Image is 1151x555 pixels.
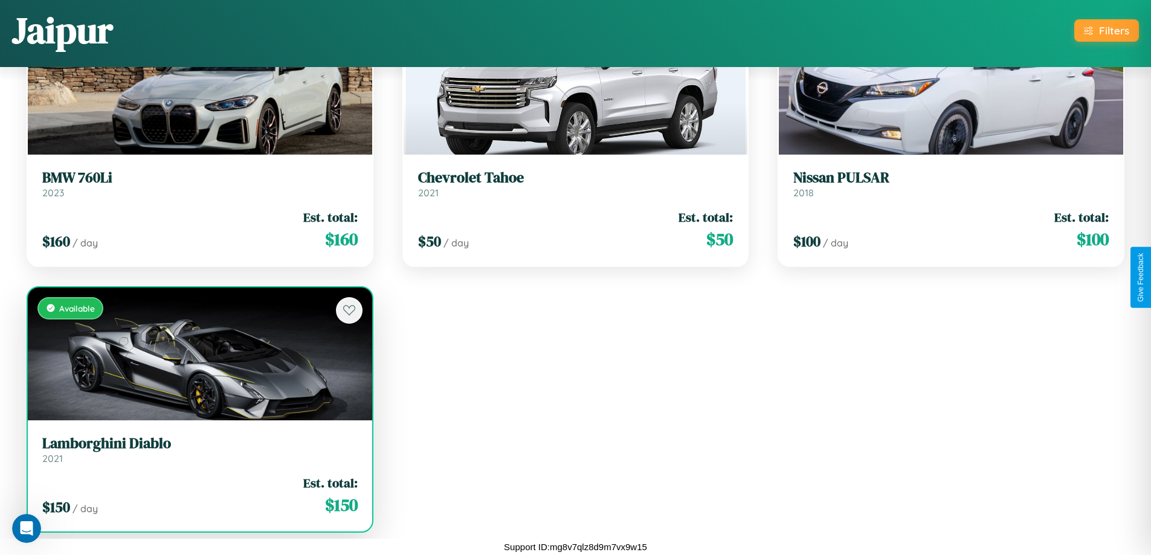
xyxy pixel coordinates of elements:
h1: Jaipur [12,5,113,55]
span: $ 150 [42,497,70,517]
span: $ 150 [325,493,358,517]
span: Est. total: [303,208,358,226]
span: Est. total: [303,474,358,492]
span: $ 50 [418,231,441,251]
div: Filters [1099,24,1129,37]
span: / day [823,237,848,249]
p: Support ID: mg8v7qlz8d9m7vx9w15 [504,539,647,555]
span: / day [443,237,469,249]
h3: BMW 760Li [42,169,358,187]
a: BMW 760Li2023 [42,169,358,199]
span: / day [73,502,98,515]
span: $ 100 [793,231,821,251]
span: $ 50 [706,227,733,251]
a: Nissan PULSAR2018 [793,169,1109,199]
span: $ 160 [325,227,358,251]
div: Give Feedback [1136,253,1145,302]
span: 2018 [793,187,814,199]
span: $ 100 [1077,227,1109,251]
span: Est. total: [1054,208,1109,226]
span: 2021 [418,187,439,199]
a: Lamborghini Diablo2021 [42,435,358,464]
span: $ 160 [42,231,70,251]
a: Chevrolet Tahoe2021 [418,169,733,199]
span: 2021 [42,452,63,464]
span: Available [59,303,95,313]
h3: Lamborghini Diablo [42,435,358,452]
span: / day [73,237,98,249]
button: Filters [1074,19,1139,42]
span: Est. total: [679,208,733,226]
h3: Nissan PULSAR [793,169,1109,187]
iframe: Intercom live chat [12,514,41,543]
span: 2023 [42,187,64,199]
h3: Chevrolet Tahoe [418,169,733,187]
